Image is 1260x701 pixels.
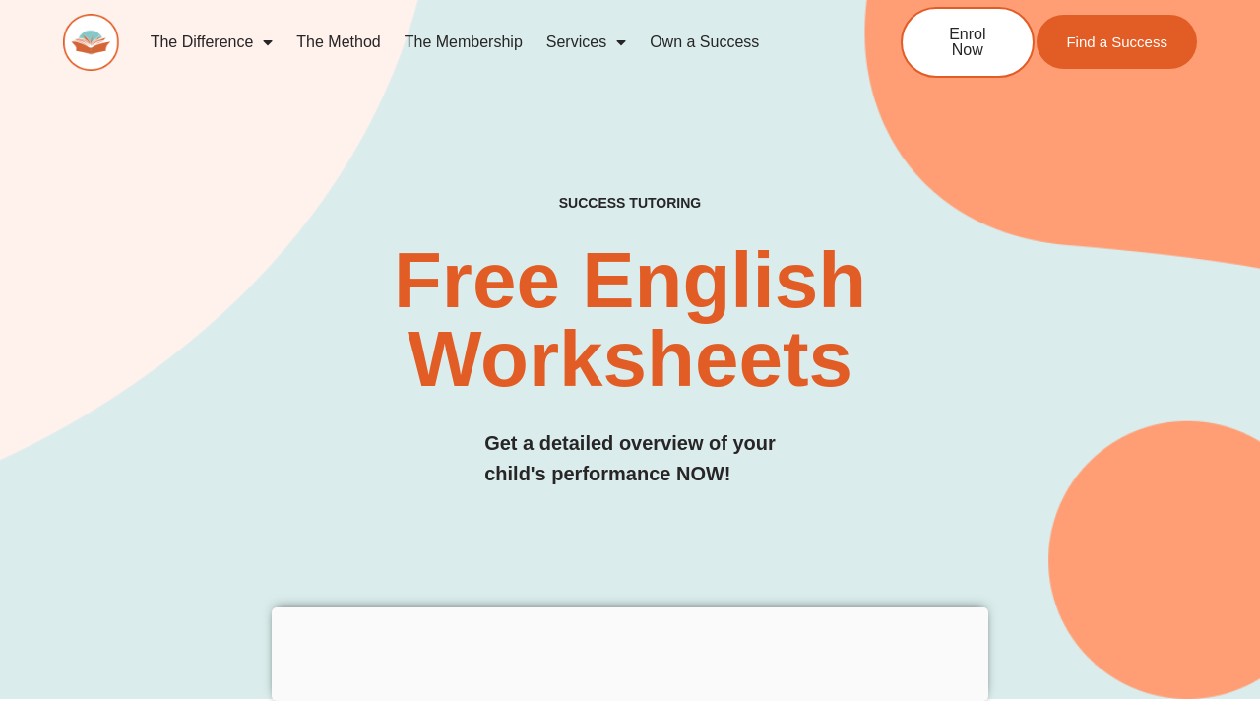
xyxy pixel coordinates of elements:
a: Find a Success [1037,15,1197,69]
span: Find a Success [1066,34,1167,49]
nav: Menu [139,20,837,65]
a: Own a Success [638,20,771,65]
a: The Membership [393,20,535,65]
a: The Method [284,20,392,65]
h3: Get a detailed overview of your child's performance NOW! [484,428,776,489]
h4: SUCCESS TUTORING​ [462,195,797,212]
h2: Free English Worksheets​ [256,241,1004,399]
a: Enrol Now [901,7,1035,78]
iframe: Advertisement [272,607,988,696]
a: Services [535,20,638,65]
span: Enrol Now [932,27,1003,58]
a: The Difference [139,20,285,65]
